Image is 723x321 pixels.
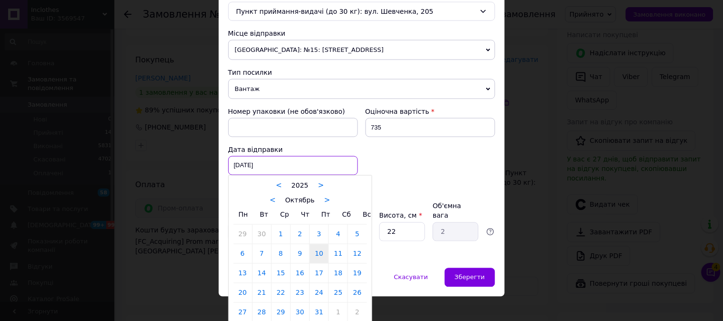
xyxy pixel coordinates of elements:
span: Вт [260,211,268,219]
a: < [270,196,276,205]
span: Октябрь [285,197,315,204]
a: 17 [310,264,328,283]
a: 24 [310,283,328,302]
span: Зберегти [455,274,485,281]
a: < [276,181,282,190]
span: 2025 [292,182,309,190]
a: 18 [329,264,347,283]
a: 16 [291,264,309,283]
a: 19 [348,264,367,283]
a: 20 [234,283,252,302]
a: 6 [234,244,252,263]
a: 12 [348,244,367,263]
a: 11 [329,244,347,263]
a: 7 [253,244,271,263]
a: 8 [272,244,290,263]
a: 10 [310,244,328,263]
a: 22 [272,283,290,302]
a: 14 [253,264,271,283]
span: Сб [342,211,351,219]
a: 13 [234,264,252,283]
a: 9 [291,244,309,263]
a: 21 [253,283,271,302]
span: Скасувати [394,274,428,281]
a: 25 [329,283,347,302]
span: Чт [301,211,310,219]
a: 23 [291,283,309,302]
a: 1 [272,225,290,244]
a: > [318,181,324,190]
a: > [324,196,330,205]
a: 4 [329,225,347,244]
a: 29 [234,225,252,244]
span: Пт [321,211,330,219]
span: Пн [239,211,248,219]
a: 3 [310,225,328,244]
a: 26 [348,283,367,302]
span: Ср [280,211,289,219]
a: 5 [348,225,367,244]
span: Вс [363,211,371,219]
a: 2 [291,225,309,244]
a: 30 [253,225,271,244]
a: 15 [272,264,290,283]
